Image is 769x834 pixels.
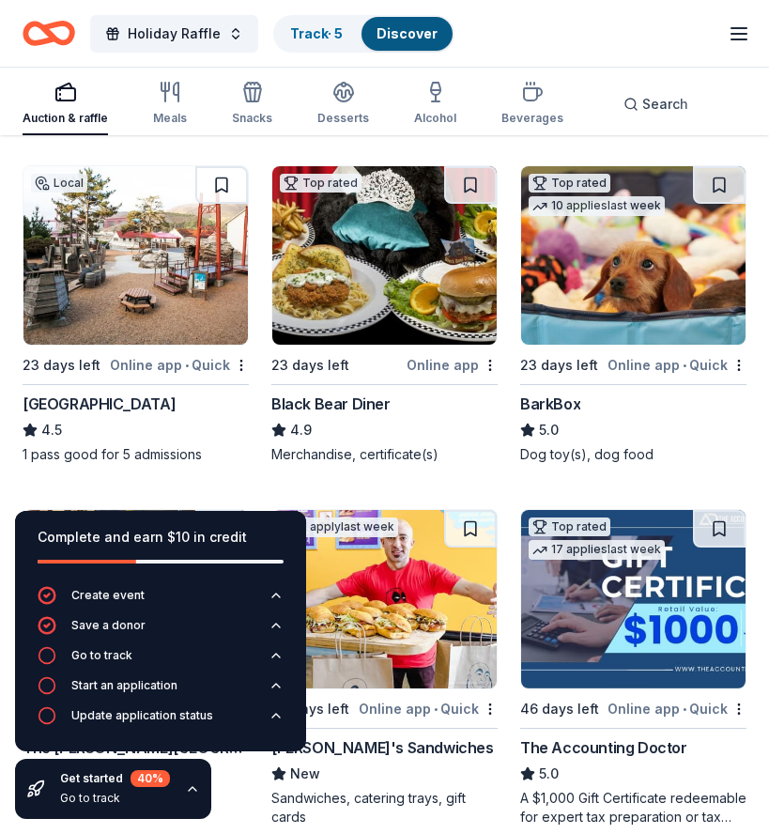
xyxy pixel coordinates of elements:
button: Desserts [317,73,369,135]
div: 40 % [131,770,170,787]
button: Search [608,85,703,123]
div: Online app Quick [608,353,746,377]
div: Merchandise, certificate(s) [271,445,498,464]
span: 5.0 [539,419,559,441]
div: 1 apply last week [280,517,398,537]
div: Local [31,174,87,193]
a: Image for BarkBoxTop rated10 applieslast week23 days leftOnline app•QuickBarkBox5.0Dog toy(s), do... [520,165,746,464]
div: Save a donor [71,618,146,633]
button: Meals [153,73,187,135]
div: 23 days left [271,354,349,377]
span: • [185,358,189,373]
button: Snacks [232,73,272,135]
span: 4.9 [290,419,312,441]
div: Go to track [71,648,132,663]
span: • [434,702,438,717]
div: Dog toy(s), dog food [520,445,746,464]
a: Image for Bay Area Discovery MuseumLocal23 days leftOnline app•Quick[GEOGRAPHIC_DATA]4.51 pass go... [23,165,249,464]
div: Beverages [501,111,563,126]
button: Update application status [38,706,284,736]
a: Image for Ike's Sandwiches1 applylast week23 days leftOnline app•Quick[PERSON_NAME]'s SandwichesN... [271,509,498,826]
div: Black Bear Diner [271,393,391,415]
div: 1 pass good for 5 admissions [23,445,249,464]
button: Beverages [501,73,563,135]
button: Go to track [38,646,284,676]
span: 5.0 [539,763,559,785]
a: Image for The Accounting DoctorTop rated17 applieslast week46 days leftOnline app•QuickThe Accoun... [520,509,746,826]
div: Alcohol [414,111,456,126]
div: BarkBox [520,393,580,415]
img: Image for Ike's Sandwiches [272,510,497,688]
div: 10 applies last week [529,196,665,216]
img: Image for Bay Area Discovery Museum [23,166,248,345]
div: Update application status [71,708,213,723]
div: 23 days left [23,354,100,377]
div: 23 days left [520,354,598,377]
div: Get started [60,770,170,787]
button: Create event [38,586,284,616]
div: Online app [407,353,498,377]
div: Desserts [317,111,369,126]
span: • [683,358,686,373]
div: [GEOGRAPHIC_DATA] [23,393,176,415]
div: Start an application [71,678,177,693]
div: Online app Quick [608,697,746,720]
img: Image for The Accounting Doctor [521,510,746,688]
div: Online app Quick [359,697,498,720]
div: Snacks [232,111,272,126]
button: Alcohol [414,73,456,135]
div: Go to track [60,791,170,806]
div: 17 applies last week [529,540,665,560]
div: Top rated [529,174,610,193]
div: 46 days left [520,698,599,720]
div: Sandwiches, catering trays, gift cards [271,789,498,826]
div: A $1,000 Gift Certificate redeemable for expert tax preparation or tax resolution services—recipi... [520,789,746,826]
span: 4.5 [41,419,62,441]
div: Complete and earn $10 in credit [38,526,284,548]
div: Top rated [529,517,610,536]
a: Discover [377,25,438,41]
img: Image for Black Bear Diner [272,166,497,345]
span: Search [642,93,688,116]
div: Create event [71,588,145,603]
a: Image for Black Bear DinerTop rated23 days leftOnline appBlack Bear Diner4.9Merchandise, certific... [271,165,498,464]
a: Track· 5 [290,25,343,41]
button: Track· 5Discover [273,15,454,53]
div: Auction & raffle [23,111,108,126]
button: Start an application [38,676,284,706]
span: • [683,702,686,717]
div: The Accounting Doctor [520,736,687,759]
a: Home [23,11,75,55]
div: [PERSON_NAME]'s Sandwiches [271,736,494,759]
div: Meals [153,111,187,126]
button: Auction & raffle [23,73,108,135]
img: Image for BarkBox [521,166,746,345]
div: Top rated [280,174,361,193]
span: Holiday Raffle [128,23,221,45]
button: Save a donor [38,616,284,646]
div: Online app Quick [110,353,249,377]
button: Holiday Raffle [90,15,258,53]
